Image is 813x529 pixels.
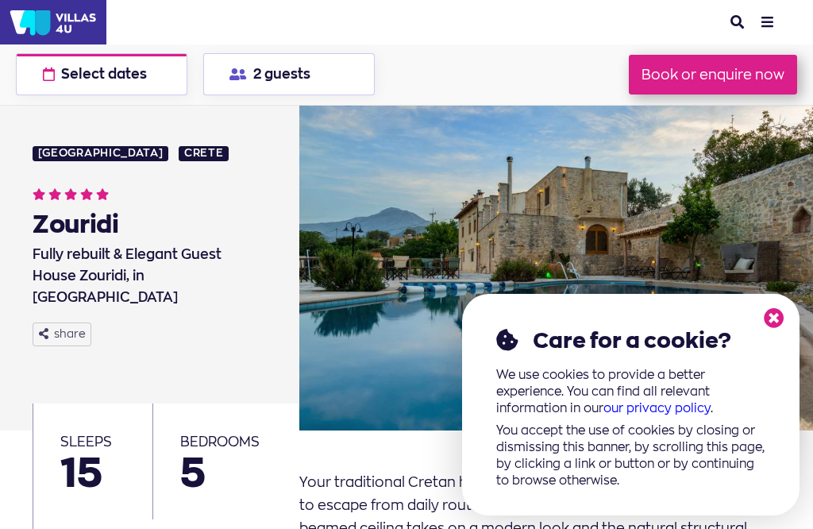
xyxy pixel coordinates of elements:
[629,55,797,95] button: Book or enquire now
[60,433,112,450] span: sleeps
[603,400,711,415] a: our privacy policy
[180,433,260,450] span: bedrooms
[180,452,273,492] span: 5
[496,423,766,489] p: You accept the use of cookies by closing or dismissing this banner, by scrolling this page, by cl...
[33,240,259,308] h1: Fully rebuilt & Elegant Guest House Zouridi, in [GEOGRAPHIC_DATA]
[203,53,375,95] button: 2 guests
[60,452,125,492] span: 15
[33,146,168,161] a: [GEOGRAPHIC_DATA]
[61,68,147,81] span: Select dates
[33,322,91,347] button: share
[496,327,766,353] h2: Care for a cookie?
[496,367,766,417] p: We use cookies to provide a better experience. You can find all relevant information in our .
[179,146,229,161] a: Crete
[33,210,259,237] div: Zouridi
[16,53,187,95] button: Select dates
